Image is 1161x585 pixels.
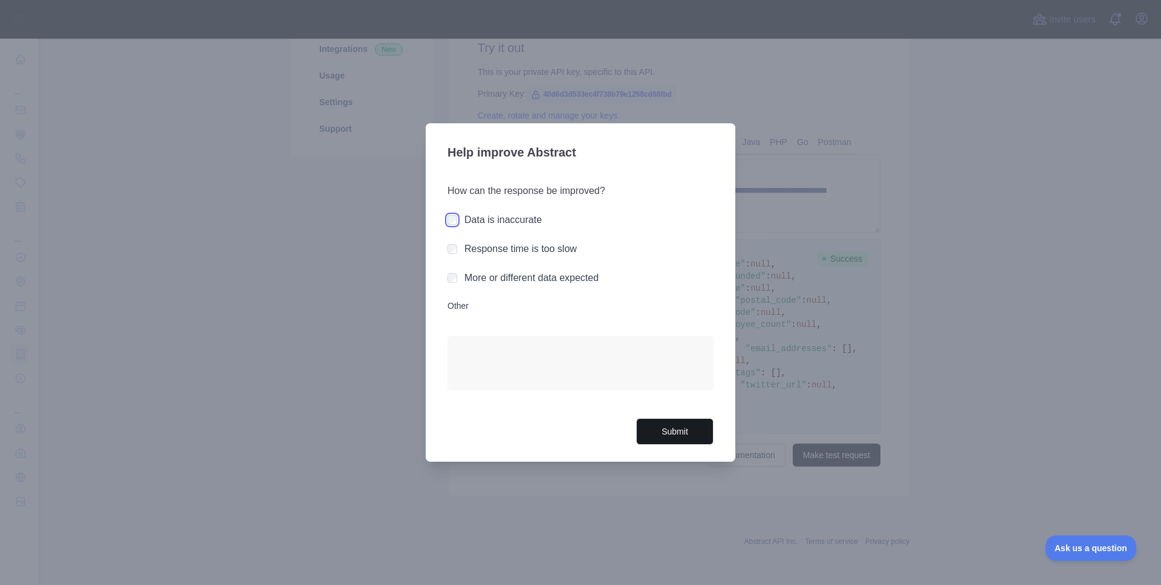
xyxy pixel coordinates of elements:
h3: Help improve Abstract [447,138,714,169]
h3: How can the response be improved? [447,184,714,198]
label: More or different data expected [464,273,599,283]
label: Response time is too slow [464,244,577,254]
label: Other [447,300,714,312]
label: Data is inaccurate [464,215,542,225]
iframe: Toggle Customer Support [1046,535,1137,561]
button: Submit [636,418,714,445]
